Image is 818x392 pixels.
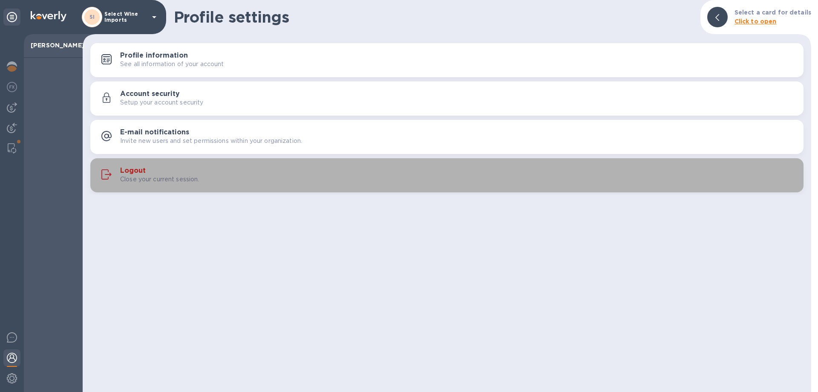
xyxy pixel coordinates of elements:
h3: E-mail notifications [120,128,189,136]
h3: Logout [120,167,146,175]
p: Close your current session. [120,175,199,184]
button: E-mail notificationsInvite new users and set permissions within your organization. [90,120,804,154]
p: Setup your account security [120,98,204,107]
button: Profile informationSee all information of your account [90,43,804,77]
h3: Account security [120,90,180,98]
div: Unpin categories [3,9,20,26]
h3: Profile information [120,52,188,60]
p: Select Wine Imports [104,11,147,23]
b: Select a card for details [734,9,811,16]
button: Account securitySetup your account security [90,81,804,116]
p: [PERSON_NAME] [31,41,76,49]
button: LogoutClose your current session. [90,158,804,192]
p: Invite new users and set permissions within your organization. [120,136,302,145]
img: Logo [31,11,66,21]
img: Foreign exchange [7,82,17,92]
h1: Profile settings [174,8,694,26]
b: SI [89,14,95,20]
p: See all information of your account [120,60,224,69]
b: Click to open [734,18,777,25]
